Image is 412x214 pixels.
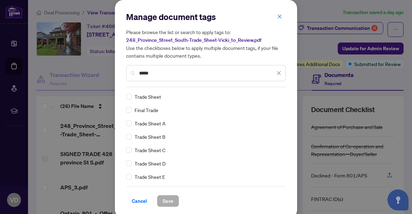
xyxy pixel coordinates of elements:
span: close [276,71,281,76]
span: Trade Sheet D [135,160,166,167]
span: Trade Sheet A [135,119,166,127]
button: Cancel [126,195,153,207]
span: Trade Sheet B [135,133,165,141]
button: Open asap [387,189,408,210]
button: Save [157,195,179,207]
span: Cancel [132,195,147,207]
h2: Manage document tags [126,11,286,22]
span: 248_Province_Street_South-Trade_Sheet-Vicki_to_Review.pdf [126,37,261,43]
span: close [277,14,282,19]
h5: Please browse the list or search to apply tags to: Use the checkboxes below to apply multiple doc... [126,28,286,59]
span: Trade Sheet C [135,146,165,154]
span: Trade Sheet [135,93,161,100]
span: Final Trade [135,106,158,114]
span: Trade Sheet E [135,173,165,181]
